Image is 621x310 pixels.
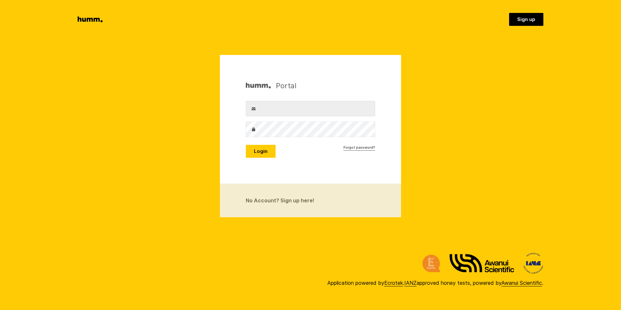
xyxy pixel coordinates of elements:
[220,184,401,217] a: No Account? Sign up here!
[422,255,441,272] img: Ecrotek
[327,279,543,287] div: Application powered by . approved honey tests, powered by .
[450,254,514,273] img: Awanui Scientific
[246,81,297,91] h1: Portal
[509,13,543,26] a: Sign up
[501,280,542,286] a: Awanui Scientific
[343,145,375,151] a: Forgot password?
[246,145,276,158] button: Login
[384,280,403,286] a: Ecrotek
[246,81,271,91] img: Humm
[523,253,543,274] img: International Accreditation New Zealand
[404,280,417,286] a: IANZ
